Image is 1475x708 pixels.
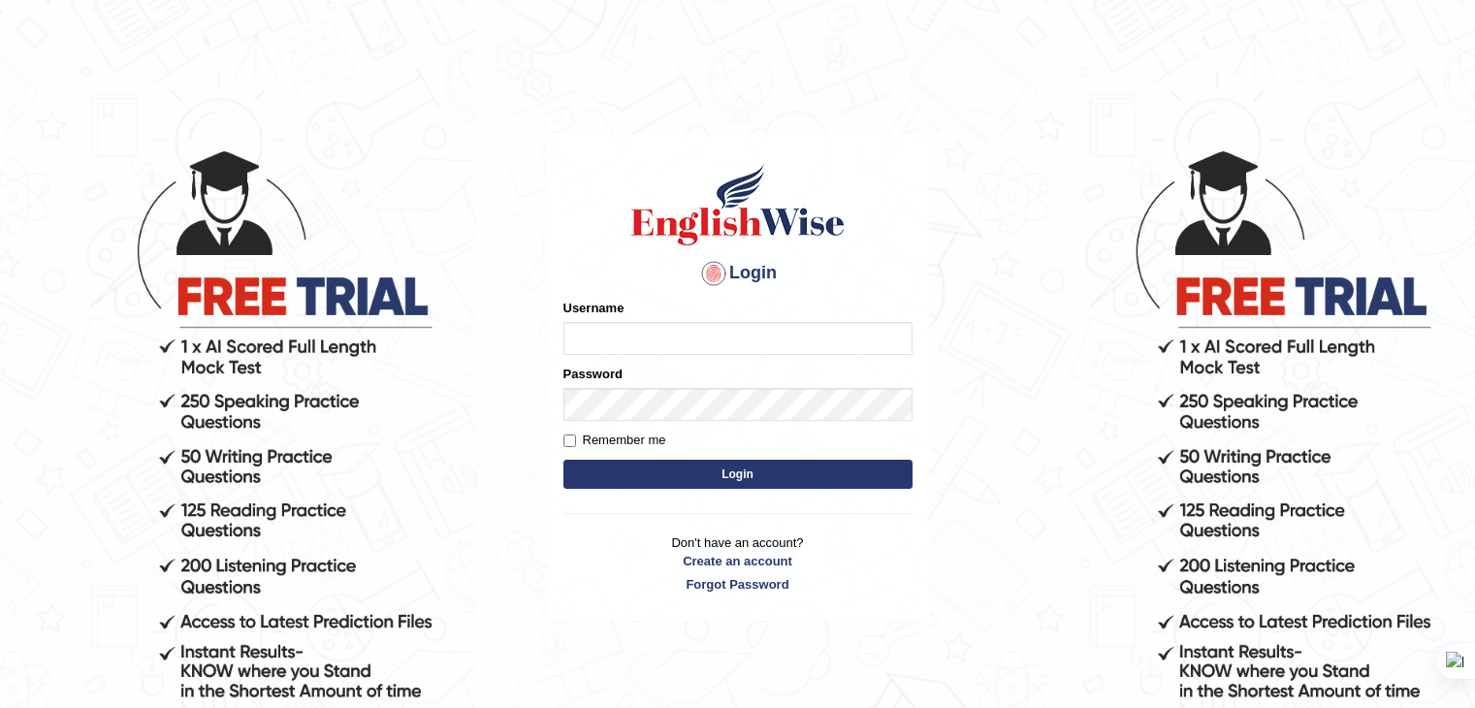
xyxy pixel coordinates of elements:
a: Forgot Password [563,575,913,594]
input: Remember me [563,434,576,447]
label: Remember me [563,431,666,450]
h4: Login [563,258,913,289]
label: Username [563,299,625,317]
p: Don't have an account? [563,533,913,594]
button: Login [563,460,913,489]
label: Password [563,365,623,383]
a: Create an account [563,552,913,570]
img: Logo of English Wise sign in for intelligent practice with AI [627,161,849,248]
